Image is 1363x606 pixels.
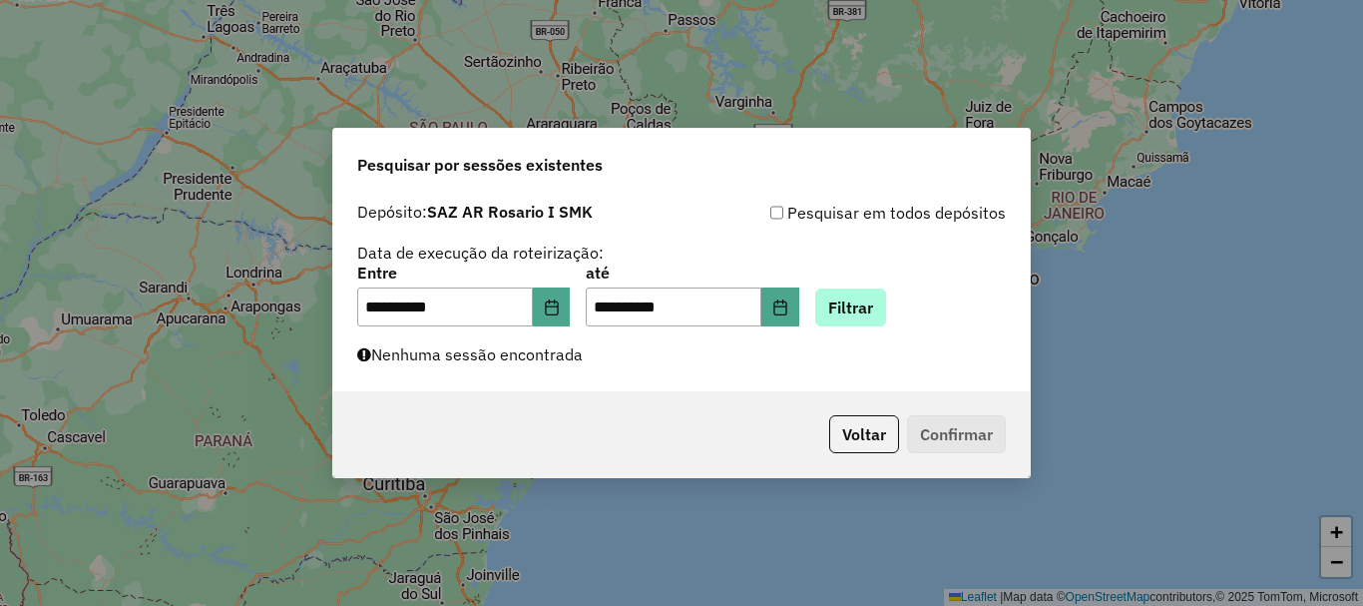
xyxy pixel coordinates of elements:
button: Filtrar [815,289,886,326]
button: Voltar [829,415,899,453]
label: Nenhuma sessão encontrada [357,342,583,366]
label: até [586,261,798,285]
span: Pesquisar por sessões existentes [357,153,603,177]
button: Choose Date [533,288,571,327]
strong: SAZ AR Rosario I SMK [427,202,593,222]
label: Data de execução da roteirização: [357,241,604,265]
label: Entre [357,261,570,285]
div: Pesquisar em todos depósitos [681,201,1006,225]
label: Depósito: [357,200,593,224]
button: Choose Date [761,288,799,327]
